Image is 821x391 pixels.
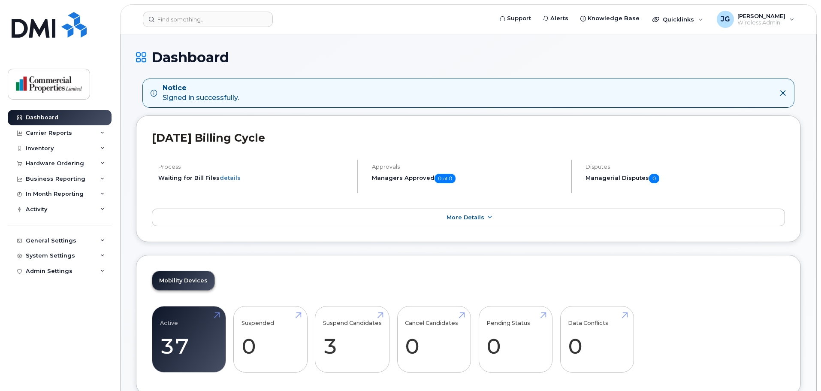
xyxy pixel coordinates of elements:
[323,311,382,368] a: Suspend Candidates 3
[435,174,456,183] span: 0 of 0
[163,83,239,93] strong: Notice
[220,174,241,181] a: details
[649,174,659,183] span: 0
[152,131,785,144] h2: [DATE] Billing Cycle
[486,311,544,368] a: Pending Status 0
[568,311,626,368] a: Data Conflicts 0
[372,174,564,183] h5: Managers Approved
[160,311,218,368] a: Active 37
[163,83,239,103] div: Signed in successfully.
[372,164,564,170] h4: Approvals
[405,311,463,368] a: Cancel Candidates 0
[152,271,214,290] a: Mobility Devices
[586,174,785,183] h5: Managerial Disputes
[241,311,299,368] a: Suspended 0
[586,164,785,170] h4: Disputes
[136,50,801,65] h1: Dashboard
[158,174,350,182] li: Waiting for Bill Files
[447,214,484,221] span: More Details
[158,164,350,170] h4: Process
